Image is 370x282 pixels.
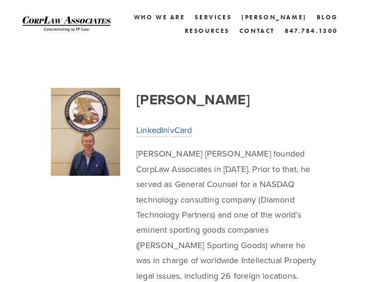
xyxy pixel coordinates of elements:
a: [PERSON_NAME] [241,10,307,24]
img: Charlie.JPG [51,88,120,176]
a: Resources [185,27,230,34]
p: | [136,123,319,138]
img: CorpLaw IP Law Firm [23,16,111,32]
a: Who We Are [134,10,185,24]
a: Blog [317,10,338,24]
a: vCard [170,124,192,137]
a: Services [195,10,231,24]
a: Contact [239,24,275,38]
a: 847.784.1300 [285,24,338,38]
a: LinkedIn [136,124,168,137]
strong: [PERSON_NAME] [136,89,250,110]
